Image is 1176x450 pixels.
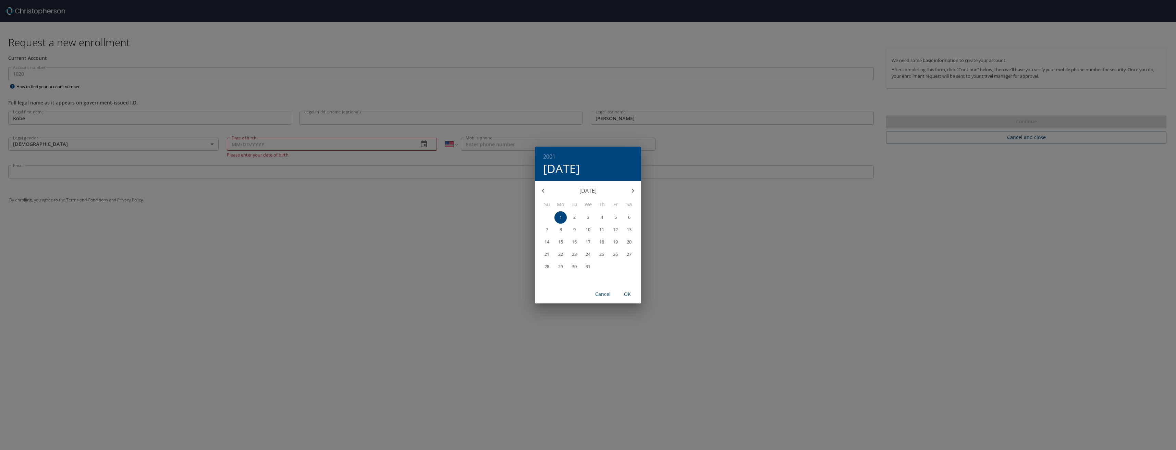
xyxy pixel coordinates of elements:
[554,248,567,261] button: 22
[568,248,580,261] button: 23
[541,201,553,208] span: Su
[551,187,625,195] p: [DATE]
[613,252,618,257] p: 26
[541,248,553,261] button: 21
[572,264,577,269] p: 30
[601,215,603,220] p: 4
[628,215,630,220] p: 6
[558,264,563,269] p: 29
[596,236,608,248] button: 18
[582,261,594,273] button: 31
[623,201,635,208] span: Sa
[586,227,590,232] p: 10
[623,236,635,248] button: 20
[568,261,580,273] button: 30
[554,261,567,273] button: 29
[582,236,594,248] button: 17
[572,240,577,244] p: 16
[623,211,635,224] button: 6
[568,236,580,248] button: 16
[560,215,562,220] p: 1
[614,215,617,220] p: 5
[627,252,632,257] p: 27
[543,152,555,161] button: 2001
[544,264,549,269] p: 28
[541,236,553,248] button: 14
[541,224,553,236] button: 7
[582,201,594,208] span: We
[599,252,604,257] p: 25
[596,211,608,224] button: 4
[595,290,611,299] span: Cancel
[609,211,622,224] button: 5
[616,288,638,301] button: OK
[586,240,590,244] p: 17
[554,236,567,248] button: 15
[596,248,608,261] button: 25
[627,227,632,232] p: 13
[568,211,580,224] button: 2
[613,240,618,244] p: 19
[609,236,622,248] button: 19
[582,224,594,236] button: 10
[586,264,590,269] p: 31
[619,290,636,299] span: OK
[544,240,549,244] p: 14
[541,261,553,273] button: 28
[543,161,580,176] button: [DATE]
[609,224,622,236] button: 12
[573,215,576,220] p: 2
[596,224,608,236] button: 11
[568,224,580,236] button: 9
[546,227,548,232] p: 7
[627,240,632,244] p: 20
[623,224,635,236] button: 13
[582,211,594,224] button: 3
[573,227,576,232] p: 9
[568,201,580,208] span: Tu
[554,201,567,208] span: Mo
[582,248,594,261] button: 24
[572,252,577,257] p: 23
[554,211,567,224] button: 1
[623,248,635,261] button: 27
[592,288,614,301] button: Cancel
[554,224,567,236] button: 8
[558,240,563,244] p: 15
[587,215,589,220] p: 3
[613,227,618,232] p: 12
[596,201,608,208] span: Th
[558,252,563,257] p: 22
[599,227,604,232] p: 11
[544,252,549,257] p: 21
[609,201,622,208] span: Fr
[609,248,622,261] button: 26
[560,227,562,232] p: 8
[586,252,590,257] p: 24
[599,240,604,244] p: 18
